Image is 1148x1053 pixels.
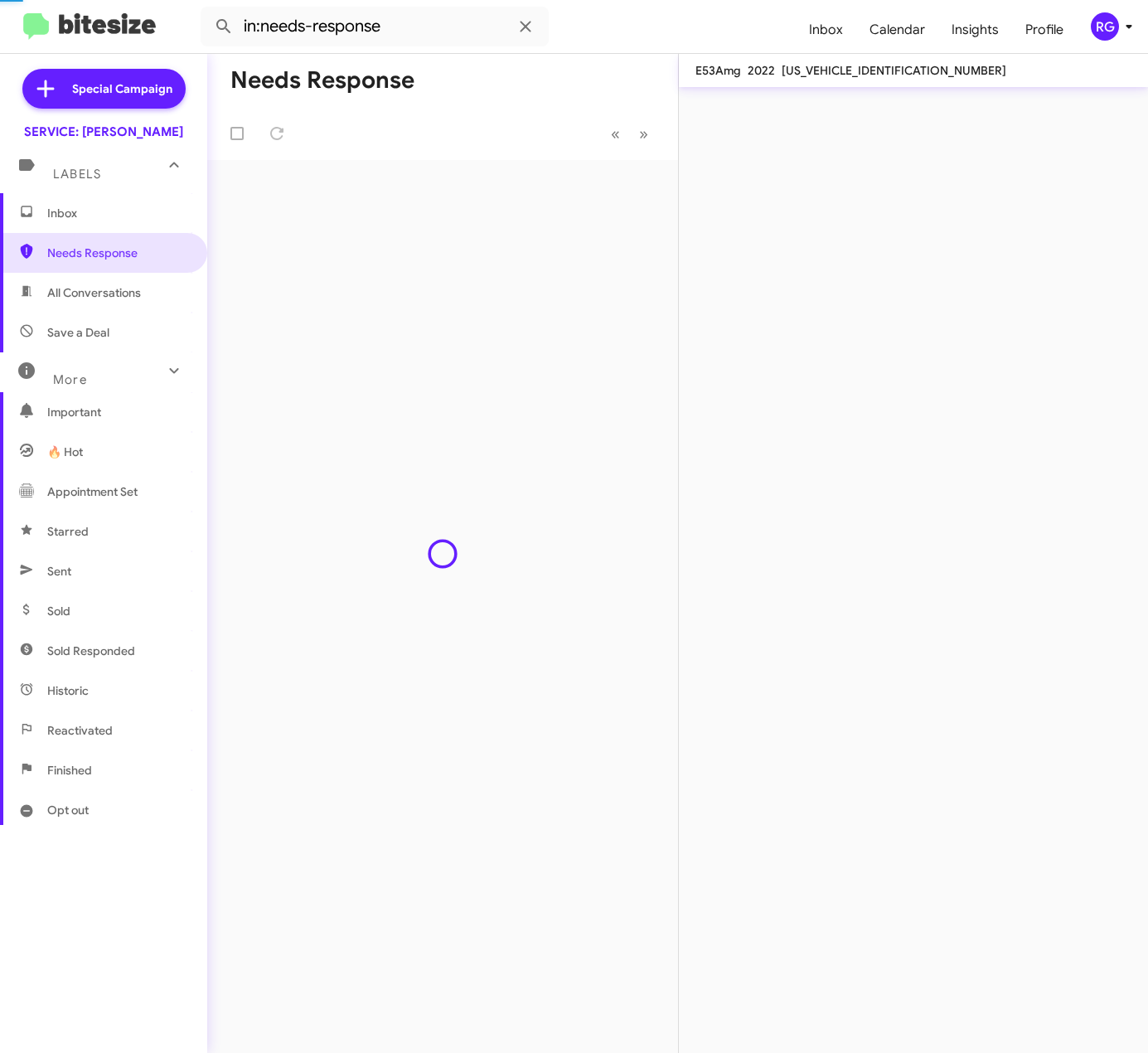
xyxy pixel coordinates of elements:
[695,63,741,78] span: E53Amg
[47,563,71,580] span: Sent
[201,7,549,46] input: Search
[230,67,414,94] h1: Needs Response
[53,167,101,182] span: Labels
[47,603,70,619] span: Sold
[47,324,109,341] span: Save a Deal
[47,284,141,301] span: All Conversations
[47,523,89,540] span: Starred
[47,682,89,699] span: Historic
[72,80,172,97] span: Special Campaign
[796,6,856,54] a: Inbox
[47,404,188,420] span: Important
[639,124,648,144] span: »
[601,117,630,151] button: Previous
[782,63,1006,78] span: [US_VEHICLE_IDENTIFICATION_NUMBER]
[1012,6,1077,54] a: Profile
[47,444,83,460] span: 🔥 Hot
[22,69,186,109] a: Special Campaign
[47,802,89,818] span: Opt out
[24,124,183,140] div: SERVICE: [PERSON_NAME]
[856,6,938,54] a: Calendar
[629,117,658,151] button: Next
[47,762,92,779] span: Finished
[47,205,188,221] span: Inbox
[47,245,188,261] span: Needs Response
[748,63,775,78] span: 2022
[1091,12,1119,41] div: RG
[611,124,620,144] span: «
[47,643,135,659] span: Sold Responded
[53,372,87,387] span: More
[602,117,658,151] nav: Page navigation example
[47,722,113,739] span: Reactivated
[938,6,1012,54] a: Insights
[1077,12,1130,41] button: RG
[47,483,138,500] span: Appointment Set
